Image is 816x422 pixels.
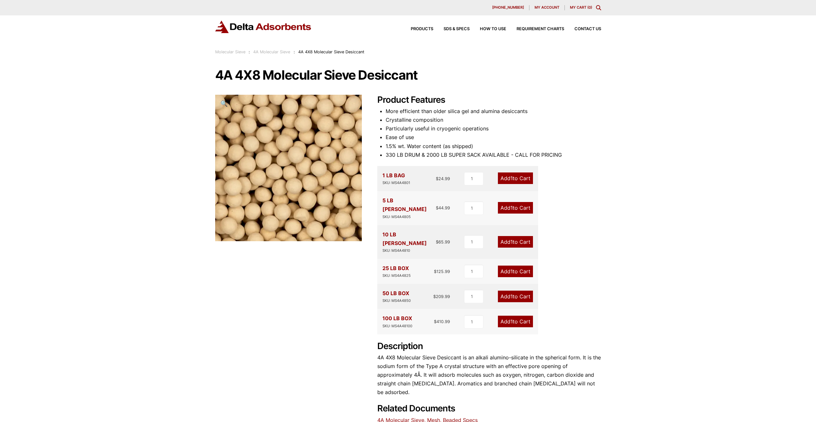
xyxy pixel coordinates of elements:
a: Add1to Cart [498,172,533,184]
bdi: 24.99 [436,176,450,181]
a: Add1to Cart [498,236,533,248]
bdi: 65.99 [436,239,450,244]
span: My account [535,6,559,9]
span: $ [433,294,436,299]
bdi: 410.99 [434,319,450,324]
a: Add1to Cart [498,202,533,214]
span: 1 [510,293,513,300]
li: 330 LB DRUM & 2000 LB SUPER SACK AVAILABLE - CALL FOR PRICING [386,151,601,159]
span: Contact Us [574,27,601,31]
span: 1 [510,268,513,275]
img: Delta Adsorbents [215,21,312,33]
a: Add1to Cart [498,316,533,327]
div: 1 LB BAG [382,171,410,186]
span: Products [411,27,433,31]
span: 4A 4X8 Molecular Sieve Desiccant [298,49,364,54]
a: My account [529,5,565,10]
div: SKU: MS4A4810 [382,248,436,254]
a: 4A Molecular Sieve [253,49,290,54]
span: $ [434,269,436,274]
a: Requirement Charts [506,27,564,31]
div: SKU: MS4A4825 [382,273,411,279]
span: [PHONE_NUMBER] [492,6,524,9]
p: 4A 4X8 Molecular Sieve Desiccant is an alkali alumino-silicate in the spherical form. It is the s... [377,353,601,397]
a: How to Use [470,27,506,31]
span: SDS & SPECS [444,27,470,31]
span: 0 [589,5,591,10]
span: 🔍 [220,100,228,107]
span: 1 [510,175,513,181]
li: Particularly useful in cryogenic operations [386,124,601,133]
a: Contact Us [564,27,601,31]
a: Products [400,27,433,31]
li: More efficient than older silica gel and alumina desiccants [386,107,601,116]
div: 25 LB BOX [382,264,411,279]
a: Add1to Cart [498,266,533,277]
span: Requirement Charts [517,27,564,31]
li: Crystalline composition [386,116,601,124]
span: 1 [510,318,513,325]
div: 10 LB [PERSON_NAME] [382,230,436,254]
span: : [249,49,250,54]
span: 1 [510,239,513,245]
a: My Cart (0) [570,5,592,10]
li: 1.5% wt. Water content (as shipped) [386,142,601,151]
bdi: 209.99 [433,294,450,299]
bdi: 125.99 [434,269,450,274]
span: 1 [510,205,513,211]
div: 100 LB BOX [382,314,412,329]
div: Toggle Modal Content [596,5,601,10]
span: $ [436,205,438,210]
h1: 4A 4X8 Molecular Sieve Desiccant [215,68,601,82]
div: 5 LB [PERSON_NAME] [382,196,436,220]
a: View full-screen image gallery [215,95,233,112]
span: $ [436,176,438,181]
bdi: 44.99 [436,205,450,210]
a: [PHONE_NUMBER] [487,5,529,10]
div: SKU: MS4A4805 [382,214,436,220]
span: : [294,49,295,54]
a: SDS & SPECS [433,27,470,31]
li: Ease of use [386,133,601,142]
span: $ [434,319,436,324]
span: $ [436,239,438,244]
div: 50 LB BOX [382,289,411,304]
div: SKU: MS4A4850 [382,298,411,304]
span: How to Use [480,27,506,31]
div: SKU: MS4A4801 [382,180,410,186]
a: Molecular Sieve [215,49,245,54]
h2: Description [377,341,601,352]
div: SKU: MS4A48100 [382,323,412,329]
a: Add1to Cart [498,291,533,302]
h2: Product Features [377,95,601,105]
